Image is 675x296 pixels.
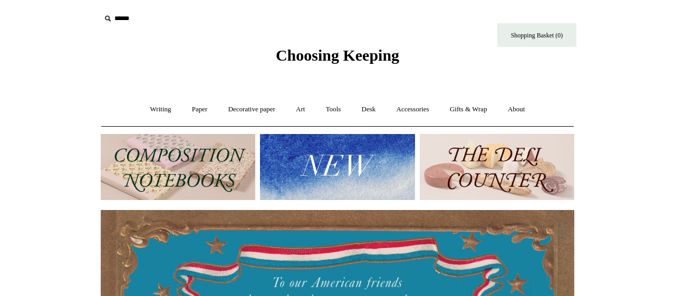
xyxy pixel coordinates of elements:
[260,134,414,200] img: New.jpg__PID:f73bdf93-380a-4a35-bcfe-7823039498e1
[276,46,399,64] span: Choosing Keeping
[498,96,535,123] a: About
[182,96,217,123] a: Paper
[276,55,399,62] a: Choosing Keeping
[316,96,351,123] a: Tools
[497,23,576,47] a: Shopping Basket (0)
[352,96,385,123] a: Desk
[141,96,181,123] a: Writing
[440,96,497,123] a: Gifts & Wrap
[101,134,255,200] img: 202302 Composition ledgers.jpg__PID:69722ee6-fa44-49dd-a067-31375e5d54ec
[286,96,314,123] a: Art
[420,134,574,200] img: The Deli Counter
[219,96,285,123] a: Decorative paper
[387,96,439,123] a: Accessories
